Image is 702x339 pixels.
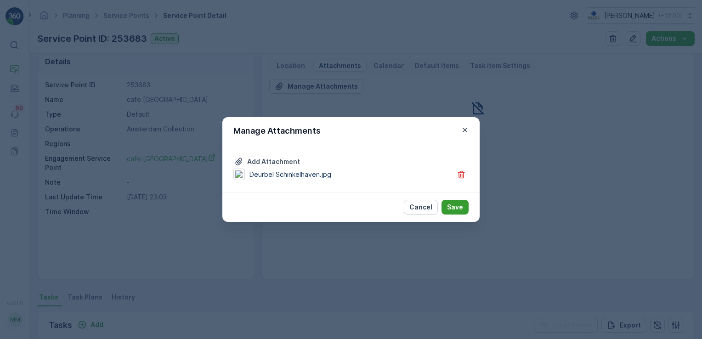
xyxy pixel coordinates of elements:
[249,170,331,179] p: Deurbel Schinkelhaven.jpg
[409,203,432,212] p: Cancel
[233,156,301,167] button: Upload File
[233,124,321,137] p: Manage Attachments
[404,200,438,215] button: Cancel
[442,200,469,215] button: Save
[235,170,243,179] img: Media Preview
[247,157,300,166] p: Add Attachment
[447,203,463,212] p: Save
